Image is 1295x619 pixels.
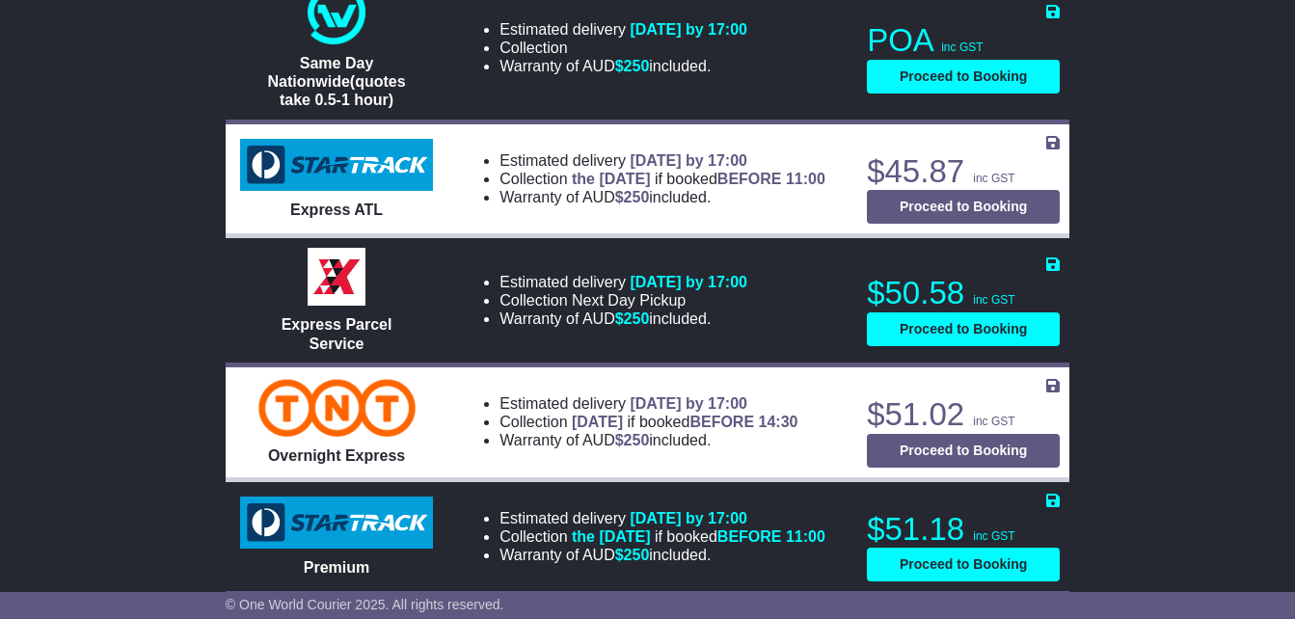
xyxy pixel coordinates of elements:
[786,171,825,187] span: 11:00
[867,60,1060,94] button: Proceed to Booking
[867,21,1060,60] p: POA
[624,547,650,563] span: 250
[499,57,747,75] li: Warranty of AUD included.
[867,152,1060,191] p: $45.87
[499,413,797,431] li: Collection
[499,291,747,309] li: Collection
[624,58,650,74] span: 250
[867,548,1060,581] button: Proceed to Booking
[973,529,1014,543] span: inc GST
[572,414,797,430] span: if booked
[499,39,747,57] li: Collection
[867,312,1060,346] button: Proceed to Booking
[499,20,747,39] li: Estimated delivery
[499,509,825,527] li: Estimated delivery
[572,528,650,545] span: the [DATE]
[624,189,650,205] span: 250
[941,40,983,54] span: inc GST
[615,310,650,327] span: $
[499,431,797,449] li: Warranty of AUD included.
[717,528,782,545] span: BEFORE
[630,510,747,526] span: [DATE] by 17:00
[867,395,1060,434] p: $51.02
[572,528,825,545] span: if booked
[867,510,1060,549] p: $51.18
[572,171,650,187] span: the [DATE]
[624,432,650,448] span: 250
[499,273,747,291] li: Estimated delivery
[572,414,623,430] span: [DATE]
[290,202,383,218] span: Express ATL
[572,171,825,187] span: if booked
[759,414,798,430] span: 14:30
[630,152,747,169] span: [DATE] by 17:00
[499,170,825,188] li: Collection
[240,497,433,549] img: StarTrack: Premium
[304,559,369,576] span: Premium
[499,188,825,206] li: Warranty of AUD included.
[717,171,782,187] span: BEFORE
[615,432,650,448] span: $
[282,316,392,351] span: Express Parcel Service
[499,151,825,170] li: Estimated delivery
[615,58,650,74] span: $
[630,274,747,290] span: [DATE] by 17:00
[267,55,405,108] span: Same Day Nationwide(quotes take 0.5-1 hour)
[499,394,797,413] li: Estimated delivery
[499,527,825,546] li: Collection
[689,414,754,430] span: BEFORE
[240,139,433,191] img: StarTrack: Express ATL
[786,528,825,545] span: 11:00
[624,310,650,327] span: 250
[867,274,1060,312] p: $50.58
[499,546,825,564] li: Warranty of AUD included.
[973,172,1014,185] span: inc GST
[630,395,747,412] span: [DATE] by 17:00
[973,293,1014,307] span: inc GST
[308,248,365,306] img: Border Express: Express Parcel Service
[572,292,686,309] span: Next Day Pickup
[973,415,1014,428] span: inc GST
[615,189,650,205] span: $
[258,379,416,437] img: TNT Domestic: Overnight Express
[867,434,1060,468] button: Proceed to Booking
[226,597,504,612] span: © One World Courier 2025. All rights reserved.
[615,547,650,563] span: $
[630,21,747,38] span: [DATE] by 17:00
[867,190,1060,224] button: Proceed to Booking
[499,309,747,328] li: Warranty of AUD included.
[268,447,405,464] span: Overnight Express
